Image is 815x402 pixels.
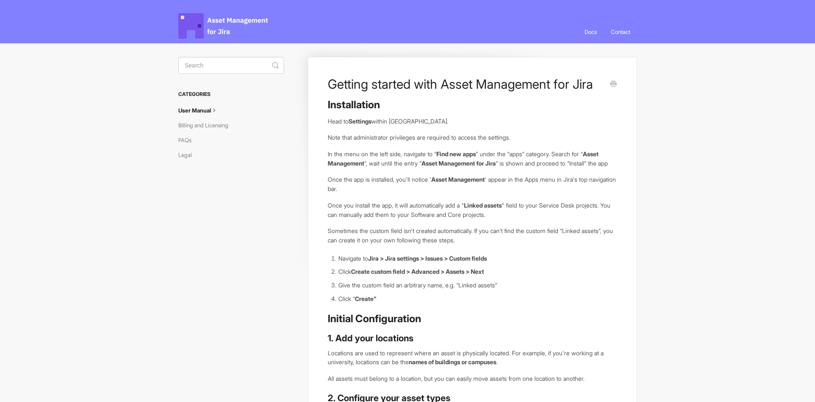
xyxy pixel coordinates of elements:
p: Head to within [GEOGRAPHIC_DATA]. [328,117,617,126]
strong: Linked assets [464,202,502,209]
p: All assets must belong to a location, but you can easily move assets from one location to another. [328,374,617,383]
h2: Installation [328,98,617,112]
a: FAQs [178,133,198,147]
h3: Categories [178,87,284,102]
input: Search [178,57,284,74]
li: Click [338,267,617,276]
strong: Jira > Jira settings > Issues > Custom fields [368,255,487,262]
h1: Getting started with Asset Management for Jira [328,76,604,92]
strong: Find new apps [436,150,476,157]
a: Docs [578,20,603,43]
li: Give the custom field an arbitrary name, e.g. “Linked assets” [338,281,617,290]
p: In the menu on the left side, navigate to “ ” under the “apps” category. Search for “ ”, wait unt... [328,149,617,168]
a: Billing and Licensing [178,118,235,132]
strong: Asset Management [328,150,599,167]
strong: names of buildings or campuses [409,358,496,365]
a: Legal [178,148,198,162]
li: Click “ [338,294,617,304]
p: Locations are used to represent where an asset is physically located. For example, if you're work... [328,349,617,367]
strong: Create" [355,295,377,302]
li: Navigate to [338,254,617,263]
h2: Initial Configuration [328,312,617,326]
strong: Create custom field > Advanced > Assets > Next [351,268,484,275]
p: Once the app is installed, you'll notice ' ' appear in the Apps menu in Jira's top navigation bar. [328,175,617,193]
strong: Asset Management [431,176,485,183]
span: Asset Management for Jira Docs [178,13,269,39]
a: Print this Article [610,80,617,89]
strong: Settings [348,118,371,125]
h3: 1. Add your locations [328,332,617,344]
a: Contact [604,20,637,43]
p: Once you install the app, it will automatically add a " " field to your Service Desk projects. Yo... [328,201,617,219]
strong: Asset Management for Jira [422,160,496,167]
p: Note that administrator privileges are required to access the settings. [328,133,617,142]
p: Sometimes the custom field isn't created automatically. If you can’t find the custom field “Linke... [328,226,617,245]
a: User Manual [178,104,225,117]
